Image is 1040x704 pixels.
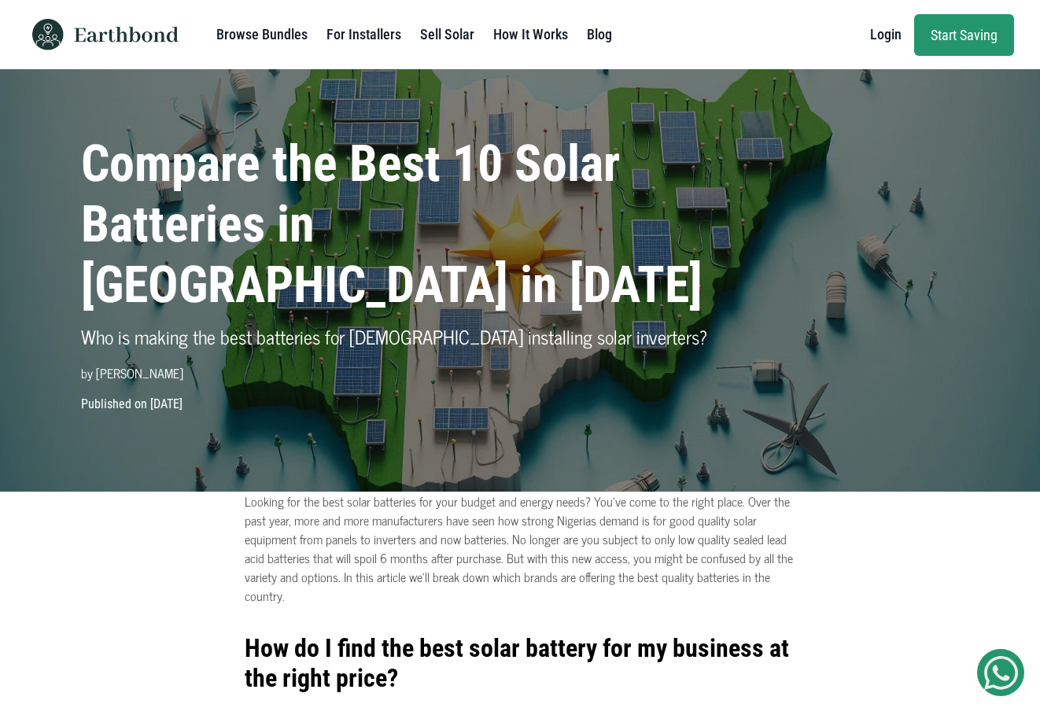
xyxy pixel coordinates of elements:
[587,19,612,50] a: Blog
[914,14,1014,56] a: Start Saving
[245,492,795,605] p: Looking for the best solar batteries for your budget and energy needs? You've come to the right p...
[870,19,902,50] a: Login
[74,27,179,42] img: Earthbond text logo
[81,323,735,351] p: Who is making the best batteries for [DEMOGRAPHIC_DATA] installing solar inverters?
[81,363,735,382] p: by [PERSON_NAME]
[984,656,1018,690] img: Get Started On Earthbond Via Whatsapp
[420,19,474,50] a: Sell Solar
[81,135,735,315] h1: Compare the Best 10 Solar Batteries in [GEOGRAPHIC_DATA] in [DATE]
[326,19,401,50] a: For Installers
[493,19,568,50] a: How It Works
[26,6,179,63] a: Earthbond icon logo Earthbond text logo
[216,19,308,50] a: Browse Bundles
[245,633,789,693] b: How do I find the best solar battery for my business at the right price?
[26,19,70,50] img: Earthbond icon logo
[72,395,968,414] p: Published on [DATE]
